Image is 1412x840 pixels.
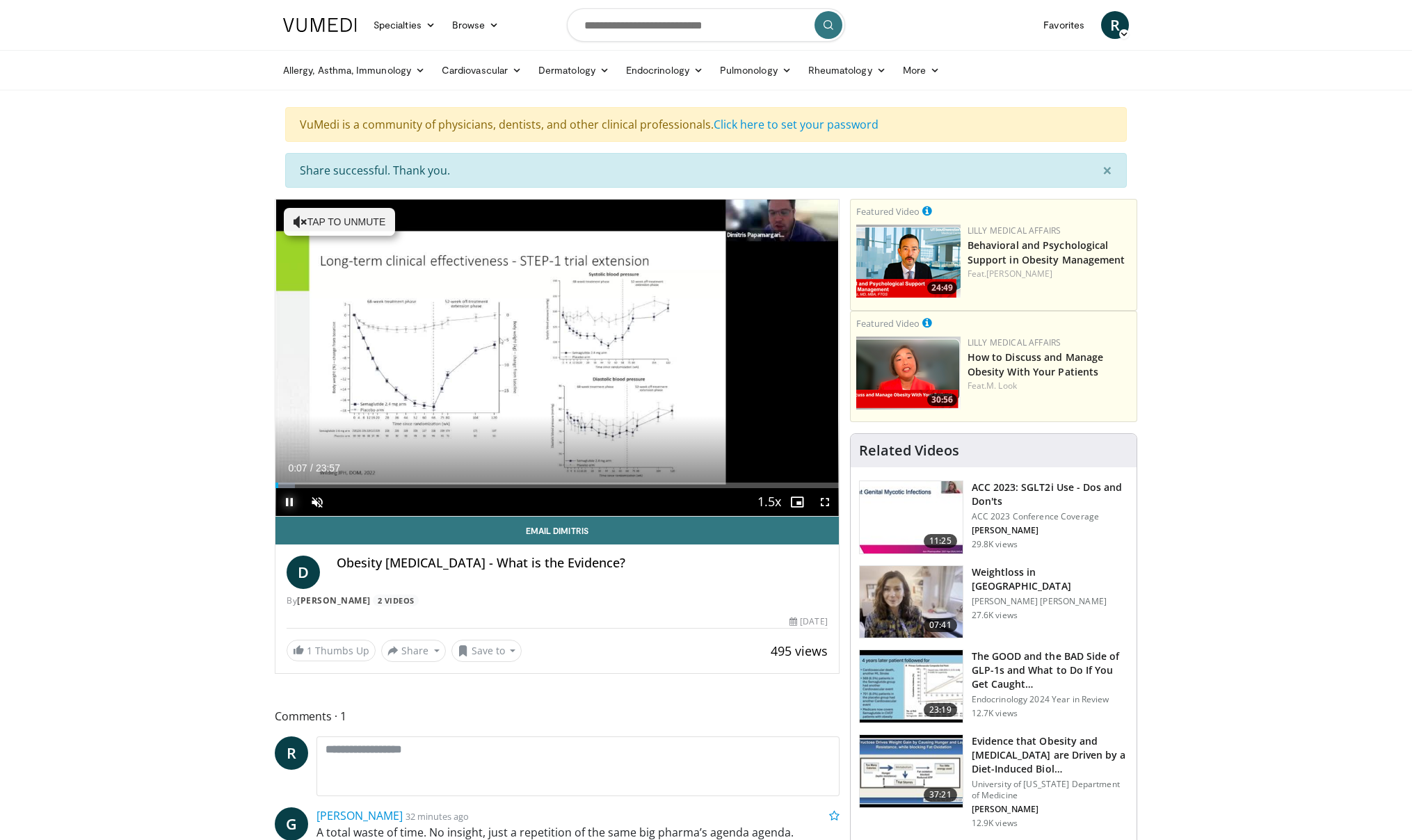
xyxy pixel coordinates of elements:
div: Share successful. Thank you. [285,153,1127,188]
img: 9258cdf1-0fbf-450b-845f-99397d12d24a.150x105_q85_crop-smart_upscale.jpg [860,481,963,554]
button: Tap to unmute [284,208,395,236]
a: 07:41 Weightloss in [GEOGRAPHIC_DATA] [PERSON_NAME] [PERSON_NAME] 27.6K views [859,565,1128,639]
span: 1 [307,644,312,657]
a: 24:49 [856,225,961,298]
span: 24:49 [927,282,957,294]
a: [PERSON_NAME] [316,808,403,823]
p: ACC 2023 Conference Coverage [972,511,1128,522]
a: Rheumatology [800,56,894,84]
img: 756cb5e3-da60-49d4-af2c-51c334342588.150x105_q85_crop-smart_upscale.jpg [860,650,963,722]
span: 30:56 [927,394,957,406]
a: How to Discuss and Manage Obesity With Your Patients [968,350,1104,378]
a: 1 Thumbs Up [287,640,376,661]
button: Fullscreen [811,488,839,516]
a: Click here to set your password [714,117,879,132]
h4: Obesity [MEDICAL_DATA] - What is the Evidence? [337,556,828,571]
a: R [1101,11,1129,39]
a: 2 Videos [373,595,419,606]
span: 0:07 [288,462,307,474]
small: 32 minutes ago [406,810,469,823]
p: [PERSON_NAME] [PERSON_NAME] [972,596,1128,607]
button: Share [381,640,446,662]
a: R [275,736,308,770]
a: Pulmonology [712,56,800,84]
button: Unmute [303,488,331,516]
span: 23:19 [924,703,957,717]
img: ba3304f6-7838-4e41-9c0f-2e31ebde6754.png.150x105_q85_crop-smart_upscale.png [856,225,961,298]
span: 23:57 [316,462,340,474]
button: × [1089,154,1126,187]
div: Feat. [968,380,1131,392]
p: [PERSON_NAME] [972,525,1128,536]
p: [PERSON_NAME] [972,804,1128,815]
a: Dermatology [530,56,618,84]
a: 11:25 ACC 2023: SGLT2i Use - Dos and Don'ts ACC 2023 Conference Coverage [PERSON_NAME] 29.8K views [859,480,1128,554]
a: Favorites [1035,11,1093,39]
img: c98a6a29-1ea0-4bd5-8cf5-4d1e188984a7.png.150x105_q85_crop-smart_upscale.png [856,337,961,410]
a: Email Dimitris [275,517,839,544]
img: 9983fed1-7565-45be-8934-aef1103ce6e2.150x105_q85_crop-smart_upscale.jpg [860,566,963,638]
a: [PERSON_NAME] [986,268,1052,280]
img: VuMedi Logo [283,18,357,32]
a: Lilly Medical Affairs [968,225,1061,236]
div: VuMedi is a community of physicians, dentists, and other clinical professionals. [285,107,1127,142]
h3: Weightloss in [GEOGRAPHIC_DATA] [972,565,1128,593]
small: Featured Video [856,205,920,218]
a: Lilly Medical Affairs [968,337,1061,348]
a: Cardiovascular [433,56,530,84]
div: Progress Bar [275,483,839,488]
img: 53591b2a-b107-489b-8d45-db59bb710304.150x105_q85_crop-smart_upscale.jpg [860,735,963,807]
span: Comments 1 [275,707,840,725]
a: More [894,56,948,84]
span: 11:25 [924,534,957,548]
span: 37:21 [924,788,957,802]
div: [DATE] [789,615,827,628]
p: University of [US_STATE] Department of Medicine [972,779,1128,801]
a: Allergy, Asthma, Immunology [275,56,433,84]
a: Endocrinology [618,56,712,84]
span: / [310,462,313,474]
a: Browse [444,11,508,39]
a: Specialties [365,11,444,39]
span: 495 views [771,643,828,659]
a: Behavioral and Psychological Support in Obesity Management [968,239,1125,266]
div: Feat. [968,268,1131,280]
p: 27.6K views [972,610,1018,621]
div: By [287,595,828,607]
span: 07:41 [924,618,957,632]
p: 12.9K views [972,818,1018,829]
a: M. Look [986,380,1017,391]
a: 30:56 [856,337,961,410]
input: Search topics, interventions [567,8,845,42]
small: Featured Video [856,317,920,330]
button: Pause [275,488,303,516]
h3: ACC 2023: SGLT2i Use - Dos and Don'ts [972,480,1128,508]
a: D [287,556,320,589]
button: Save to [451,640,522,662]
a: 23:19 The GOOD and the BAD Side of GLP-1s and What to Do If You Get Caught… Endocrinology 2024 Ye... [859,649,1128,723]
button: Playback Rate [755,488,783,516]
h3: The GOOD and the BAD Side of GLP-1s and What to Do If You Get Caught… [972,649,1128,691]
p: Endocrinology 2024 Year in Review [972,694,1128,705]
a: [PERSON_NAME] [297,595,371,606]
h3: Evidence that Obesity and [MEDICAL_DATA] are Driven by a Diet-Induced Biol… [972,734,1128,776]
button: Enable picture-in-picture mode [783,488,811,516]
h4: Related Videos [859,442,959,459]
a: 37:21 Evidence that Obesity and [MEDICAL_DATA] are Driven by a Diet-Induced Biol… University of [... [859,734,1128,829]
p: 12.7K views [972,708,1018,719]
video-js: Video Player [275,200,839,517]
p: 29.8K views [972,539,1018,550]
